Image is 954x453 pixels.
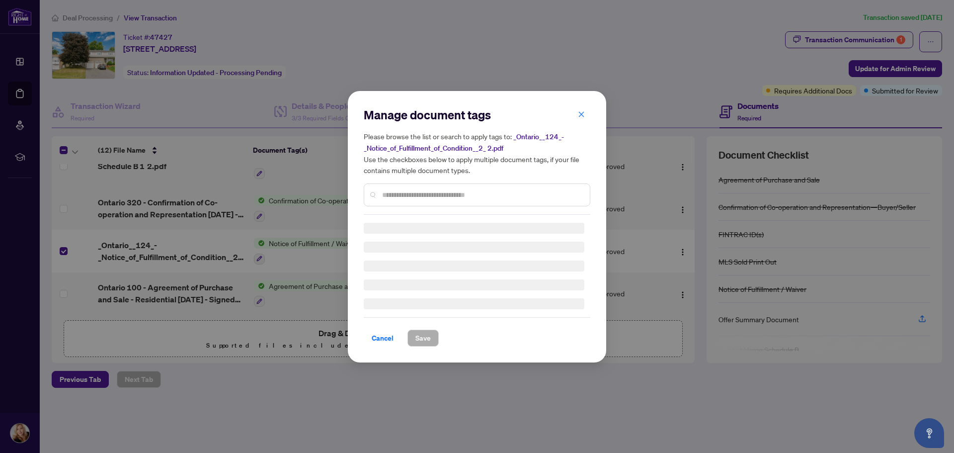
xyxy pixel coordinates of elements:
[407,330,439,347] button: Save
[364,131,590,176] h5: Please browse the list or search to apply tags to: Use the checkboxes below to apply multiple doc...
[372,330,394,346] span: Cancel
[914,418,944,448] button: Open asap
[364,330,401,347] button: Cancel
[578,110,585,117] span: close
[364,132,564,153] span: _Ontario__124_-_Notice_of_Fulfillment_of_Condition__2_ 2.pdf
[364,107,590,123] h2: Manage document tags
